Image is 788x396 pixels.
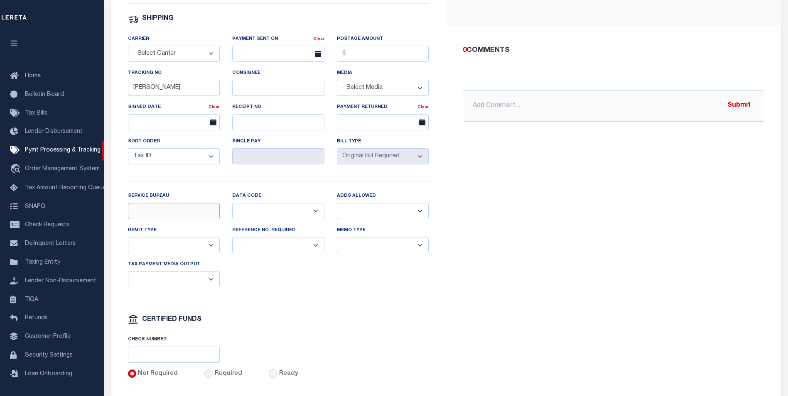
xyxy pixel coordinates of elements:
[128,193,169,200] label: Service Bureau
[463,90,764,122] input: Add Comment...
[128,336,167,343] label: Check Number
[25,129,83,134] span: Lender Disbursement
[232,70,260,77] label: Consignee
[25,259,60,265] span: Taxing Entity
[232,227,296,234] label: Reference No. required
[337,70,352,77] label: Media
[25,278,96,284] span: Lender Non-Disbursement
[25,73,41,79] span: Home
[25,147,101,153] span: Pymt Processing & Tracking
[337,36,383,43] label: Postage Amount
[463,47,466,54] span: 0
[337,138,361,145] label: Bill Type
[722,97,756,114] button: Submit
[215,369,242,379] label: Required
[337,46,429,62] input: $
[25,222,69,228] span: Check Requests
[313,37,324,41] a: Clear
[128,261,200,268] label: Tax Payment Media Output
[337,227,366,234] label: Memo Type
[25,371,72,377] span: Loan Onboarding
[417,105,429,109] a: Clear
[232,138,260,145] label: Single Pay
[142,316,201,323] h6: CERTIFIED FUNDS
[25,241,76,247] span: Delinquent Letters
[279,369,298,379] label: Ready
[25,92,64,98] span: Bulletin Board
[128,70,162,77] label: Tracking No
[128,104,161,111] label: Signed Date
[463,45,761,56] div: COMMENTS
[128,138,160,145] label: Sort Order
[128,36,149,43] label: Carrier
[25,110,47,116] span: Tax Bills
[25,352,73,358] span: Security Settings
[337,104,388,111] label: Payment Returned
[25,315,48,321] span: Refunds
[232,104,263,111] label: Receipt No.
[209,105,220,109] a: Clear
[25,166,100,172] span: Order Management System
[128,227,157,234] label: Remit Type
[138,369,178,379] label: Not Required
[232,36,278,43] label: Payment Sent On
[25,185,106,191] span: Tax Amount Reporting Queue
[25,203,45,209] span: SNAPQ
[25,296,38,302] span: TIQA
[10,164,23,175] i: travel_explore
[142,15,174,22] h6: SHIPPING
[232,193,261,200] label: Data Code
[337,193,376,200] label: Adds Allowed
[25,334,71,340] span: Customer Profile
